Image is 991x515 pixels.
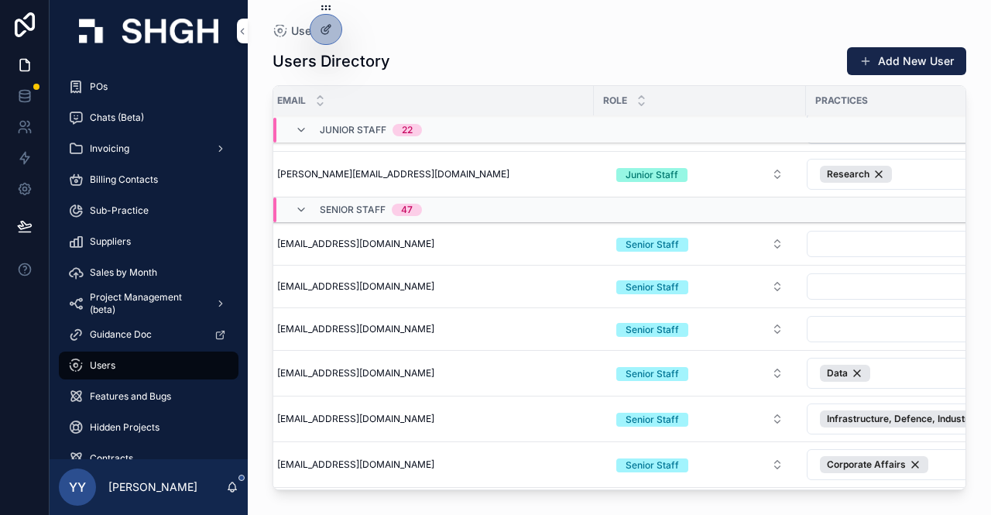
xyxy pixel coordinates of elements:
span: Suppliers [90,235,131,248]
a: Billing Contacts [59,166,238,194]
a: [EMAIL_ADDRESS][DOMAIN_NAME] [277,367,585,379]
div: Senior Staff [626,413,679,427]
span: Users [90,359,115,372]
span: YY [69,478,86,496]
a: [EMAIL_ADDRESS][DOMAIN_NAME] [277,238,585,250]
span: Email [277,94,306,107]
a: Sub-Practice [59,197,238,225]
a: Chats (Beta) [59,104,238,132]
div: 47 [401,204,413,216]
span: [EMAIL_ADDRESS][DOMAIN_NAME] [277,238,434,250]
a: Guidance Doc [59,321,238,348]
button: Add New User [847,47,966,75]
a: Select Button [603,450,797,479]
a: Select Button [603,272,797,301]
span: Role [603,94,627,107]
span: [EMAIL_ADDRESS][DOMAIN_NAME] [277,280,434,293]
div: 22 [402,124,413,136]
div: Senior Staff [626,280,679,294]
span: Corporate Affairs [827,458,906,471]
button: Select Button [604,451,796,479]
a: Select Button [603,314,797,344]
div: Junior Staff [626,168,678,182]
button: Select Button [604,359,796,387]
span: Guidance Doc [90,328,152,341]
span: [EMAIL_ADDRESS][DOMAIN_NAME] [277,413,434,425]
p: [PERSON_NAME] [108,479,197,495]
a: Project Management (beta) [59,290,238,318]
button: Select Button [604,230,796,258]
span: Project Management (beta) [90,291,203,316]
button: Select Button [604,273,796,300]
span: Invoicing [90,142,129,155]
h1: Users Directory [273,50,390,72]
a: Users [273,23,321,39]
div: Senior Staff [626,367,679,381]
span: Practices [815,94,868,107]
a: Select Button [603,229,797,259]
a: Contracts [59,445,238,472]
button: Select Button [604,160,796,188]
a: [EMAIL_ADDRESS][DOMAIN_NAME] [277,280,585,293]
a: Select Button [603,359,797,388]
span: [EMAIL_ADDRESS][DOMAIN_NAME] [277,367,434,379]
span: [EMAIL_ADDRESS][DOMAIN_NAME] [277,458,434,471]
a: [EMAIL_ADDRESS][DOMAIN_NAME] [277,458,585,471]
div: Senior Staff [626,238,679,252]
span: Users [291,23,321,39]
a: Users [59,352,238,379]
a: Invoicing [59,135,238,163]
span: Junior Staff [320,124,386,136]
button: Unselect 68 [820,365,870,382]
span: Chats (Beta) [90,112,144,124]
a: Select Button [603,404,797,434]
a: [PERSON_NAME][EMAIL_ADDRESS][DOMAIN_NAME] [277,168,585,180]
div: scrollable content [50,62,248,459]
a: Select Button [603,160,797,189]
button: Select Button [604,405,796,433]
a: Suppliers [59,228,238,256]
img: App logo [79,19,218,43]
span: [PERSON_NAME][EMAIL_ADDRESS][DOMAIN_NAME] [277,168,509,180]
span: Senior Staff [320,204,386,216]
span: POs [90,81,108,93]
button: Unselect 47 [820,166,892,183]
a: POs [59,73,238,101]
button: Unselect 69 [820,456,928,473]
span: Research [827,168,869,180]
a: Hidden Projects [59,414,238,441]
a: [EMAIL_ADDRESS][DOMAIN_NAME] [277,413,585,425]
span: Hidden Projects [90,421,159,434]
span: Billing Contacts [90,173,158,186]
span: Sub-Practice [90,204,149,217]
span: Sales by Month [90,266,157,279]
div: Senior Staff [626,323,679,337]
a: Sales by Month [59,259,238,287]
button: Select Button [604,315,796,343]
span: Data [827,367,848,379]
a: [EMAIL_ADDRESS][DOMAIN_NAME] [277,323,585,335]
div: Senior Staff [626,458,679,472]
span: Contracts [90,452,133,465]
span: Features and Bugs [90,390,171,403]
span: [EMAIL_ADDRESS][DOMAIN_NAME] [277,323,434,335]
a: Features and Bugs [59,383,238,410]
